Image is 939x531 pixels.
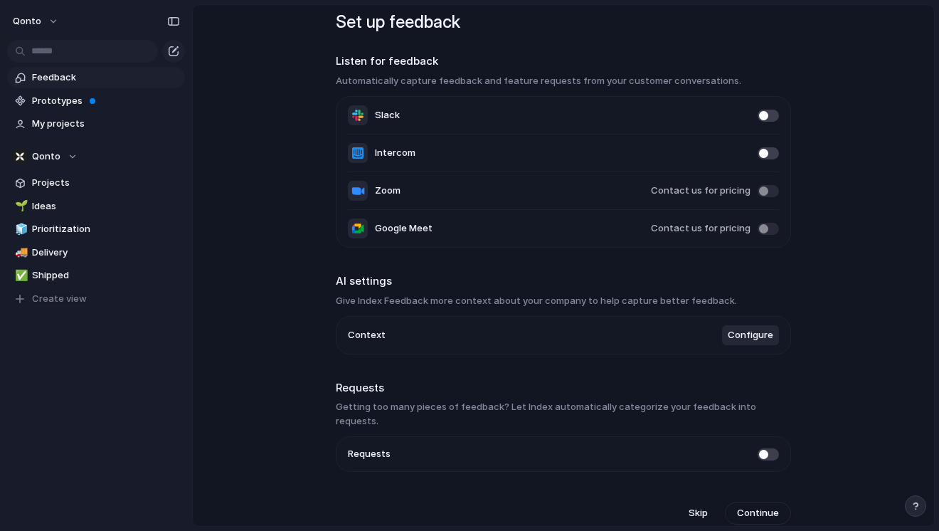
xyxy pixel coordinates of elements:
a: My projects [7,113,185,135]
a: ✅Shipped [7,265,185,286]
span: Zoom [375,184,400,198]
a: Prototypes [7,90,185,112]
span: Shipped [32,268,180,283]
button: Qonto [6,10,66,33]
button: ✅ [13,268,27,283]
span: Continue [737,506,779,520]
button: Continue [725,502,791,525]
span: Intercom [375,146,415,160]
span: Skip [689,506,708,520]
span: Prioritization [32,222,180,236]
button: 🌱 [13,199,27,214]
span: Ideas [32,199,180,214]
button: Configure [722,325,779,345]
div: ✅ [15,268,25,284]
div: 🌱 [15,198,25,214]
span: Contact us for pricing [651,184,750,198]
span: Feedback [32,70,180,85]
span: Prototypes [32,94,180,108]
span: Google Meet [375,221,433,236]
a: 🌱Ideas [7,196,185,217]
h3: Getting too many pieces of feedback? Let Index automatically categorize your feedback into requests. [336,400,791,428]
a: Feedback [7,67,185,88]
button: Skip [677,502,719,525]
span: Create view [32,292,87,306]
h3: Automatically capture feedback and feature requests from your customer conversations. [336,74,791,88]
a: 🧊Prioritization [7,219,185,240]
span: Qonto [32,149,60,164]
button: Qonto [7,146,185,167]
span: Qonto [13,14,41,28]
a: Projects [7,172,185,194]
h3: Give Index Feedback more context about your company to help capture better feedback. [336,294,791,308]
div: 🧊 [15,221,25,238]
span: Requests [348,447,391,461]
h2: Requests [336,380,791,396]
a: 🚚Delivery [7,242,185,263]
h2: AI settings [336,273,791,290]
span: Configure [728,328,773,342]
span: Context [348,328,386,342]
span: Projects [32,176,180,190]
button: Create view [7,288,185,310]
span: Contact us for pricing [651,221,750,236]
h2: Listen for feedback [336,53,791,70]
button: 🚚 [13,246,27,260]
span: Delivery [32,246,180,260]
span: Slack [375,108,400,122]
h1: Set up feedback [336,9,791,35]
div: 🚚 [15,244,25,261]
button: 🧊 [13,222,27,236]
span: My projects [32,117,180,131]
